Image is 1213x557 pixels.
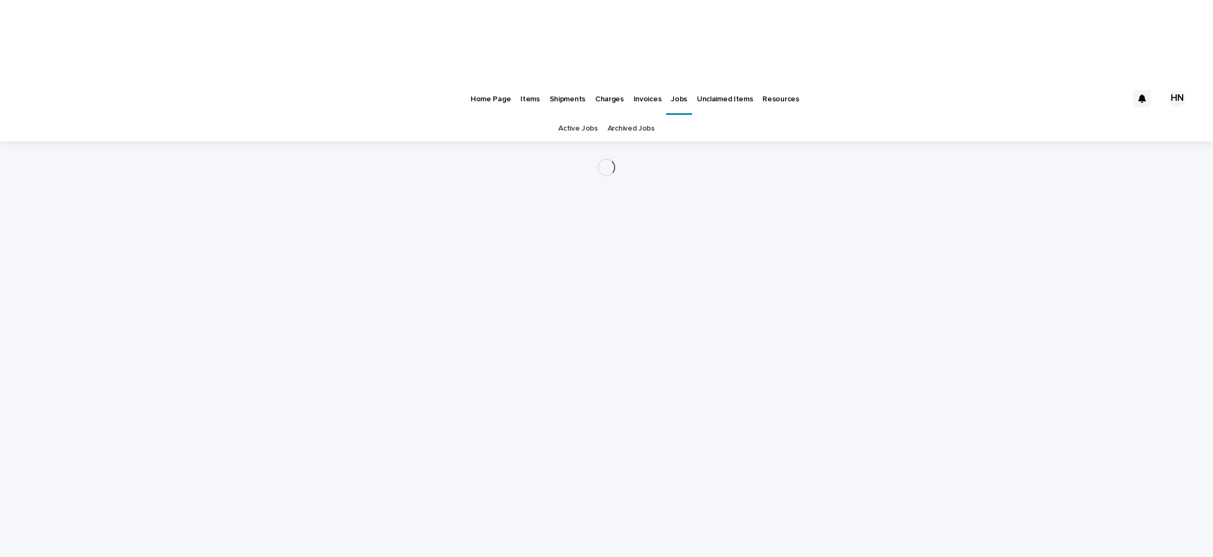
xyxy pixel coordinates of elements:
p: Items [520,81,539,104]
p: Unclaimed Items [697,81,753,104]
a: Shipments [545,81,590,115]
a: Active Jobs [558,116,598,141]
a: Items [516,81,544,115]
a: Archived Jobs [608,116,655,141]
a: Charges [590,81,629,115]
a: Resources [758,81,804,115]
p: Jobs [671,81,687,104]
p: Invoices [634,81,662,104]
p: Charges [595,81,624,104]
a: Home Page [466,81,516,115]
p: Resources [762,81,799,104]
p: Home Page [471,81,511,104]
a: Unclaimed Items [692,81,758,115]
p: Shipments [550,81,585,104]
a: Jobs [666,81,692,113]
div: HN [1169,90,1186,107]
a: Invoices [629,81,667,115]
